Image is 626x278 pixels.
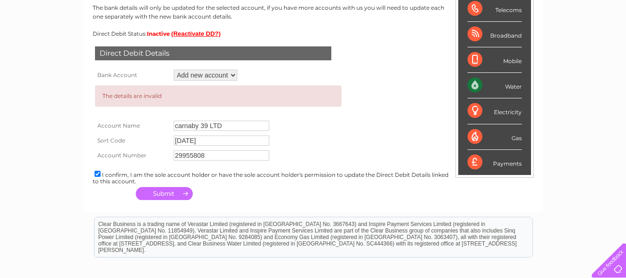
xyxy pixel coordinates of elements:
div: Clear Business is a trading name of Verastar Limited (registered in [GEOGRAPHIC_DATA] No. 3667643... [95,5,532,45]
a: Blog [545,39,559,46]
div: Electricity [468,98,522,124]
button: (Reactivate DD?) [171,30,221,37]
th: Sort Code [93,133,171,148]
div: Direct Debit Details [95,46,331,60]
th: Account Number [93,148,171,163]
a: Telecoms [512,39,540,46]
img: logo.png [22,24,69,52]
a: Contact [564,39,587,46]
div: Water [468,73,522,98]
p: The bank details will only be updated for the selected account, if you have more accounts with us... [93,3,534,21]
div: Mobile [468,47,522,73]
a: 0333 014 3131 [451,5,515,16]
a: Water [463,39,481,46]
div: Broadband [468,22,522,47]
div: Gas [468,124,522,150]
a: Log out [595,39,617,46]
div: The details are invalid [95,85,341,107]
th: Account Name [93,118,171,133]
div: I confirm, I am the sole account holder or have the sole account holder's permission to update th... [93,169,534,185]
div: Payments [468,150,522,175]
span: Inactive [147,30,170,37]
div: Direct Debit Status: [93,30,534,37]
th: Bank Account [93,67,171,83]
a: Energy [486,39,506,46]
